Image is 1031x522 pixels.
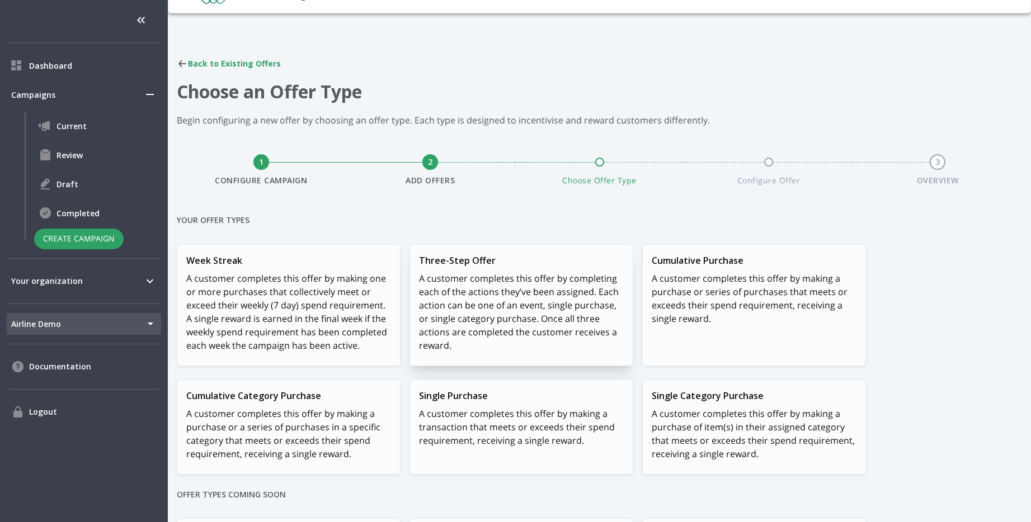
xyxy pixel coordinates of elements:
p: Your Offer Types [177,213,1023,227]
div: Back to Existing Offers [177,58,1023,69]
div: Current [34,112,161,139]
img: Current icon [39,121,50,131]
p: A customer completes this offer by making a purchase of item(s) in their assigned category that m... [652,407,856,461]
button: Create Campaign [34,229,124,249]
div: 3 [930,154,945,170]
span: Review [57,149,157,161]
div: Begin configuring a new offer by choosing an offer type. Each type is designed to incentivise and... [177,114,1023,127]
img: Logout icon [11,405,25,419]
div: Logout [7,398,161,425]
p: A customer completes this offer by making one or more purchases that collectively meet or exceed ... [186,272,391,352]
span: Campaigns [11,89,143,101]
div: Overview [853,170,1022,191]
div: 2 [422,154,438,170]
img: Documentation icon [11,360,25,373]
p: A customer completes this offer by making a purchase or a series of purchases in a specific categ... [186,407,391,461]
div: Add Offers [346,170,515,191]
span: Logout [29,406,157,417]
img: Completed icon [39,206,52,220]
div: Documentation [7,353,161,380]
h1: Choose an Offer Type [177,80,1023,103]
div: Campaigns [7,81,161,108]
img: 287e80b90ca1b3de9ea1787867a4c0d2.svg [177,58,188,69]
div: Review [34,141,161,168]
span: Your organization [11,275,143,287]
div: Airline Demo [7,313,161,335]
p: Offer Types Coming Soon [177,488,1023,502]
h5: Single Purchase [419,389,624,402]
div: 1 [253,154,269,170]
span: Airline Demo [9,315,65,333]
div: Completed [34,200,161,226]
p: A customer completes this offer by making a transaction that meets or exceeds their spend require... [419,407,624,447]
div: Choose Offer Type [515,170,684,191]
div: Configure Offer [684,170,853,191]
h5: Cumulative Purchase [652,254,856,267]
div: Dashboard [7,52,161,79]
h5: Three-Step Offer [419,254,624,267]
span: Completed [57,207,157,219]
img: Dashboard icon [11,60,21,70]
img: Draft icon [39,177,52,191]
div: Draft [34,170,161,197]
h5: Cumulative Category Purchase [186,389,391,402]
h5: Week Streak [186,254,391,267]
span: Documentation [29,360,157,372]
div: Configure Campaign [177,170,346,191]
div: Your organization [7,268,161,295]
span: Draft [57,178,157,190]
p: A customer completes this offer by completing each of the actions they’ve been assigned. Each act... [419,272,624,352]
span: Current [57,120,157,132]
h5: Single Category Purchase [652,389,856,402]
p: A customer completes this offer by making a purchase or series of purchases that meets or exceeds... [652,272,856,325]
img: Review icon [39,148,52,162]
span: Dashboard [29,60,157,72]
